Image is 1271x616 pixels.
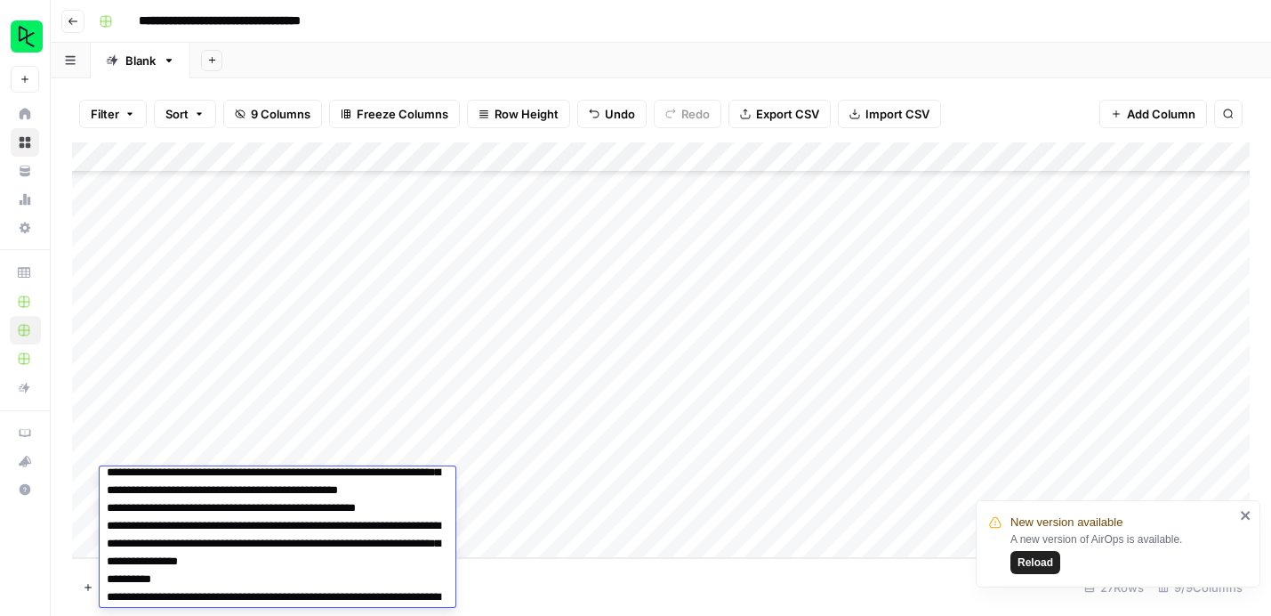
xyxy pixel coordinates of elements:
[329,100,460,128] button: Freeze Columns
[11,14,39,59] button: Workspace: DataCamp
[12,448,38,474] div: What's new?
[681,105,710,123] span: Redo
[605,105,635,123] span: Undo
[838,100,941,128] button: Import CSV
[125,52,156,69] div: Blank
[1010,531,1235,574] div: A new version of AirOps is available.
[154,100,216,128] button: Sort
[1127,105,1195,123] span: Add Column
[91,43,190,78] a: Blank
[495,105,559,123] span: Row Height
[1010,551,1060,574] button: Reload
[10,344,41,373] a: Social Media Content 2025
[251,105,310,123] span: 9 Columns
[1010,514,1122,531] span: New version available
[357,105,448,123] span: Freeze Columns
[11,475,39,504] button: Help + Support
[1240,508,1252,523] button: close
[99,579,148,596] span: Add Row
[11,185,39,214] a: Usage
[10,316,41,344] a: Youtube Creator Script Optimisations
[11,214,39,242] a: Settings
[165,105,189,123] span: Sort
[11,20,43,53] img: DataCamp Logo
[11,128,39,157] a: Browse
[72,573,158,602] button: Add Row
[467,100,570,128] button: Row Height
[1077,573,1151,602] div: 27 Rows
[223,100,322,128] button: 9 Columns
[91,105,119,123] span: Filter
[728,100,831,128] button: Export CSV
[865,105,929,123] span: Import CSV
[654,100,721,128] button: Redo
[756,105,819,123] span: Export CSV
[1099,100,1207,128] button: Add Column
[11,157,39,185] a: Your Data
[79,100,147,128] button: Filter
[11,100,39,128] a: Home
[1018,555,1053,571] span: Reload
[577,100,647,128] button: Undo
[1151,573,1250,602] div: 9/9 Columns
[11,418,39,447] a: AirOps Academy
[10,288,41,316] a: Workflow - Youtube Integration Optimiser - V2 Grid
[11,447,39,475] button: What's new?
